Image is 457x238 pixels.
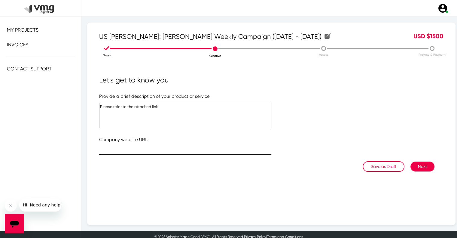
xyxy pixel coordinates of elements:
[99,75,443,85] p: Let's get to know you
[7,66,52,72] span: Contact Support
[7,27,38,33] span: My Projects
[413,32,430,40] span: USD $
[99,32,331,42] span: US [PERSON_NAME]: [PERSON_NAME] Weekly Campaign ([DATE] - [DATE])
[99,136,443,143] p: Company website URL:
[270,52,378,57] p: Assets
[410,162,434,172] button: Next
[5,199,17,212] iframe: Close message
[161,54,269,58] p: Creative
[363,161,404,172] button: Save as Draft
[360,32,448,42] div: 1500
[324,33,331,39] img: create.svg
[434,3,451,14] a: user
[5,214,24,233] iframe: Button to launch messaging window
[437,3,448,14] img: user
[99,93,443,100] p: Provide a brief description of your product or service.
[19,198,61,212] iframe: Message from company
[7,42,28,48] span: Invoices
[4,4,43,9] span: Hi. Need any help?
[53,53,161,57] p: Goals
